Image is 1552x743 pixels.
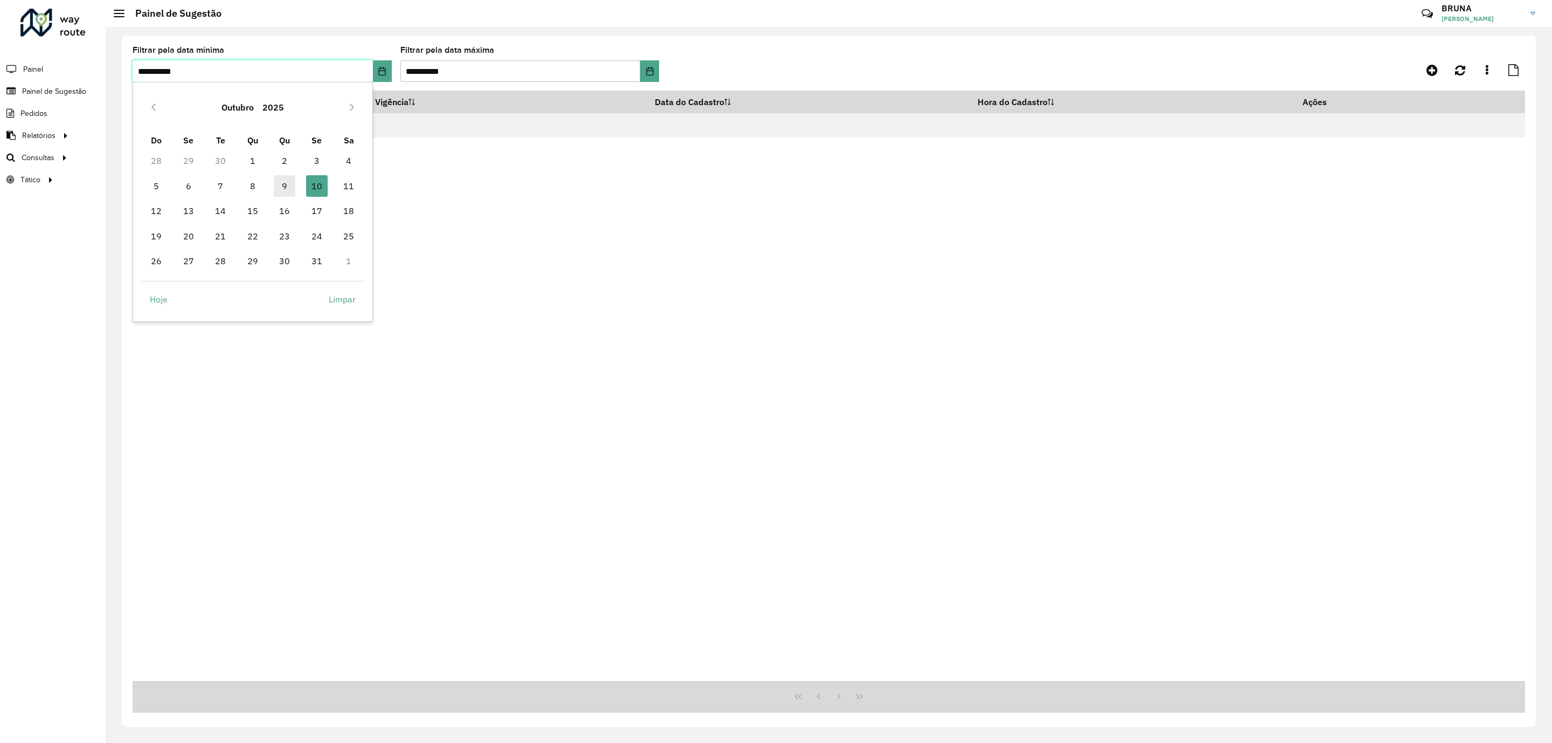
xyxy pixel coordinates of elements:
span: 13 [178,200,199,222]
div: Choose Date [133,82,373,321]
td: 30 [269,249,301,273]
span: Hoje [150,293,168,306]
td: 3 [301,148,333,173]
span: 2 [274,150,295,171]
span: Painel [23,64,43,75]
span: 3 [306,150,328,171]
span: Limpar [329,293,356,306]
span: 25 [338,225,359,247]
span: Qu [247,135,258,146]
td: 26 [141,249,173,273]
span: 31 [306,250,328,272]
td: 20 [172,223,205,248]
td: 29 [237,249,269,273]
td: 17 [301,198,333,223]
td: 16 [269,198,301,223]
td: 22 [237,223,269,248]
span: 28 [210,250,231,272]
span: 20 [178,225,199,247]
span: Pedidos [20,108,47,119]
span: 1 [242,150,264,171]
th: Data de Vigência [335,91,648,113]
td: 24 [301,223,333,248]
td: 28 [205,249,237,273]
span: Te [216,135,225,146]
td: 4 [333,148,365,173]
span: Tático [20,174,40,185]
td: 29 [172,148,205,173]
span: 15 [242,200,264,222]
span: 18 [338,200,359,222]
td: 14 [205,198,237,223]
td: 8 [237,174,269,198]
td: 31 [301,249,333,273]
h3: BRUNA [1442,3,1522,13]
span: 9 [274,175,295,197]
td: 2 [269,148,301,173]
span: Painel de Sugestão [22,86,86,97]
button: Choose Year [258,94,288,120]
button: Choose Month [217,94,258,120]
td: 9 [269,174,301,198]
td: 13 [172,198,205,223]
span: 4 [338,150,359,171]
span: 5 [145,175,167,197]
span: 8 [242,175,264,197]
span: 16 [274,200,295,222]
td: 10 [301,174,333,198]
span: Se [311,135,322,146]
label: Filtrar pela data mínima [133,44,224,57]
span: 6 [178,175,199,197]
span: 30 [274,250,295,272]
span: Do [151,135,162,146]
td: 30 [205,148,237,173]
span: 12 [145,200,167,222]
span: 22 [242,225,264,247]
a: Contato Rápido [1416,2,1439,25]
span: 7 [210,175,231,197]
td: 28 [141,148,173,173]
td: 27 [172,249,205,273]
td: 15 [237,198,269,223]
td: 21 [205,223,237,248]
button: Previous Month [145,99,162,116]
span: 17 [306,200,328,222]
td: 23 [269,223,301,248]
td: 1 [237,148,269,173]
td: 12 [141,198,173,223]
button: Choose Date [373,60,392,82]
td: 5 [141,174,173,198]
span: Consultas [22,152,54,163]
span: [PERSON_NAME] [1442,14,1522,24]
label: Filtrar pela data máxima [400,44,494,57]
span: Relatórios [22,130,56,141]
span: 14 [210,200,231,222]
td: 11 [333,174,365,198]
td: 6 [172,174,205,198]
span: Se [183,135,193,146]
button: Choose Date [640,60,659,82]
td: Nenhum registro encontrado [133,113,1525,137]
span: 11 [338,175,359,197]
span: 29 [242,250,264,272]
td: 1 [333,249,365,273]
td: 19 [141,223,173,248]
td: 18 [333,198,365,223]
span: 23 [274,225,295,247]
td: 7 [205,174,237,198]
td: 25 [333,223,365,248]
span: 26 [145,250,167,272]
th: Ações [1295,91,1360,113]
th: Data do Cadastro [648,91,971,113]
span: 19 [145,225,167,247]
span: 21 [210,225,231,247]
button: Hoje [141,289,177,311]
button: Limpar [320,289,365,311]
span: 27 [178,250,199,272]
span: 10 [306,175,328,197]
span: Qu [279,135,290,146]
span: 24 [306,225,328,247]
h2: Painel de Sugestão [124,8,221,19]
span: Sa [344,135,354,146]
button: Next Month [343,99,361,116]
